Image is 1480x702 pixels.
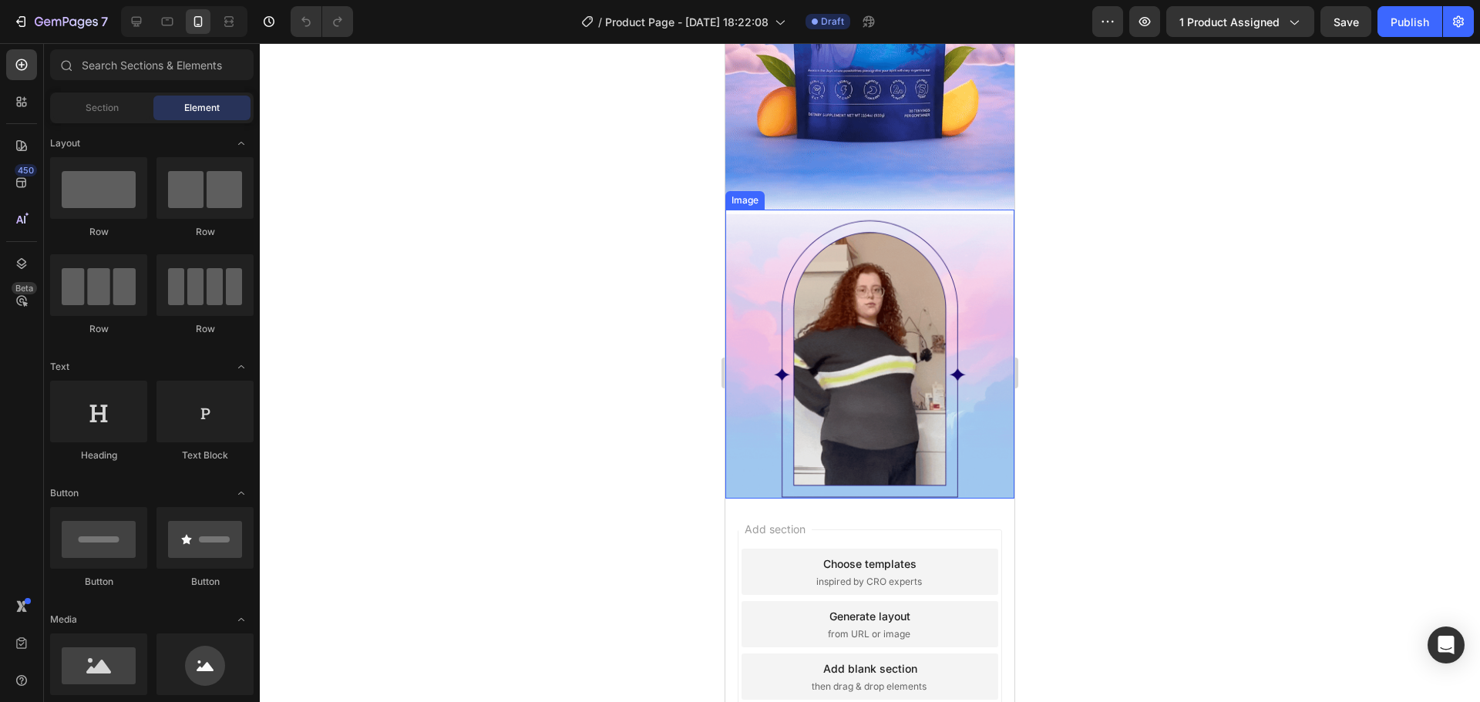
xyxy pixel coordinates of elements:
button: Save [1320,6,1371,37]
span: Toggle open [229,607,254,632]
span: / [598,14,602,30]
span: Toggle open [229,481,254,506]
div: Heading [50,448,147,462]
p: 7 [101,12,108,31]
div: Row [156,225,254,239]
span: Element [184,101,220,115]
div: Text Block [156,448,254,462]
span: Layout [50,136,80,150]
span: Product Page - [DATE] 18:22:08 [605,14,769,30]
div: Row [50,322,147,336]
span: Text [50,360,69,374]
button: 7 [6,6,115,37]
input: Search Sections & Elements [50,49,254,80]
span: Toggle open [229,354,254,379]
iframe: Design area [725,43,1014,702]
span: Draft [821,15,844,29]
button: Publish [1377,6,1442,37]
span: 1 product assigned [1179,14,1280,30]
div: Undo/Redo [291,6,353,37]
div: Beta [12,282,37,294]
span: Section [86,101,119,115]
div: Row [50,225,147,239]
span: Save [1334,15,1359,29]
div: Publish [1391,14,1429,30]
div: Button [50,575,147,589]
div: 450 [15,164,37,176]
div: Open Intercom Messenger [1428,626,1465,663]
span: Toggle open [229,131,254,156]
div: Button [156,575,254,589]
span: Button [50,486,79,500]
span: Media [50,613,77,626]
div: Row [156,322,254,336]
button: 1 product assigned [1166,6,1314,37]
